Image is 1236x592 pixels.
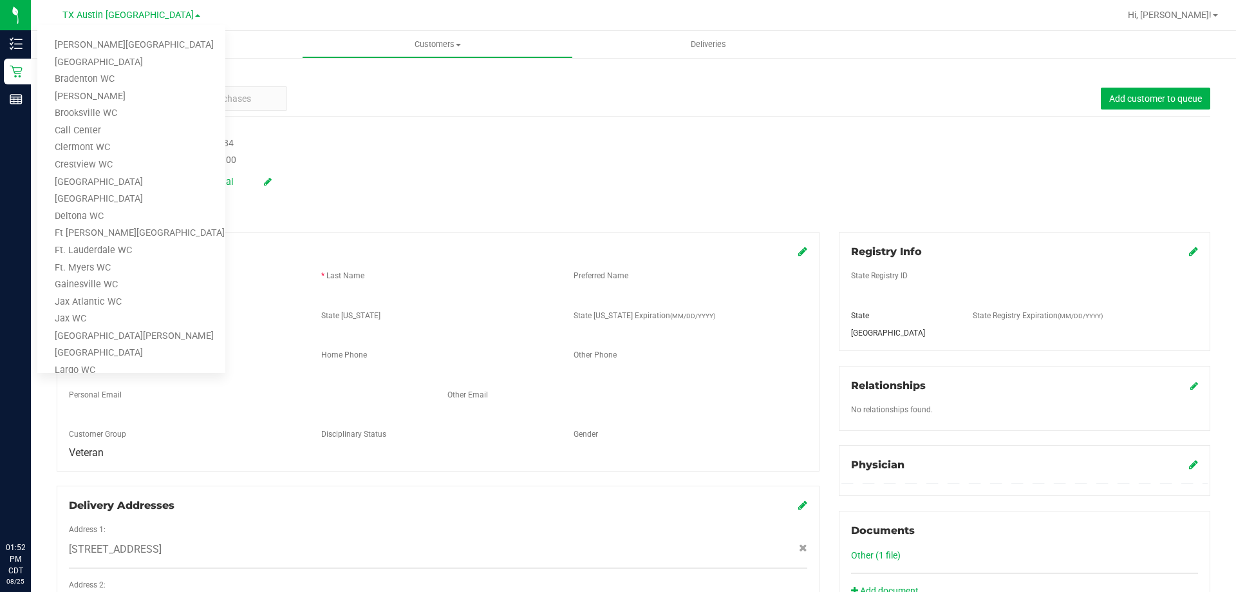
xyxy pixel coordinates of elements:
[851,459,904,471] span: Physician
[37,71,225,88] a: Bradenton WC
[37,328,225,345] a: [GEOGRAPHIC_DATA][PERSON_NAME]
[37,225,225,242] a: Ft [PERSON_NAME][GEOGRAPHIC_DATA]
[37,105,225,122] a: Brooksville WC
[149,153,716,167] div: Credit Available:
[200,175,251,189] span: Medical
[1128,10,1212,20] span: Hi, [PERSON_NAME]!
[13,489,51,528] iframe: Resource center
[37,294,225,311] a: Jax Atlantic WC
[37,310,225,328] a: Jax WC
[37,139,225,157] a: Clermont WC
[574,428,598,440] label: Gender
[10,65,23,78] inline-svg: Retail
[1101,88,1210,110] button: Add customer to queue
[851,524,915,537] span: Documents
[69,389,122,401] label: Personal Email
[841,327,964,339] div: [GEOGRAPHIC_DATA]
[69,524,106,535] label: Address 1:
[31,31,302,58] a: Purchases
[37,242,225,260] a: Ft. Lauderdale WC
[31,39,302,50] span: Purchases
[573,31,844,58] a: Deliveries
[851,379,926,392] span: Relationships
[321,349,367,361] label: Home Phone
[851,550,901,560] a: Other (1 file)
[37,157,225,174] a: Crestview WC
[37,276,225,294] a: Gainesville WC
[69,428,126,440] label: Customer Group
[69,542,162,557] span: [STREET_ADDRESS]
[973,310,1103,321] label: State Registry Expiration
[62,10,194,21] span: TX Austin [GEOGRAPHIC_DATA]
[37,191,225,208] a: [GEOGRAPHIC_DATA]
[447,389,488,401] label: Other Email
[37,122,225,140] a: Call Center
[574,310,715,321] label: State [US_STATE] Expiration
[69,579,106,591] label: Address 2:
[303,39,572,50] span: Customers
[37,208,225,225] a: Deltona WC
[37,174,225,191] a: [GEOGRAPHIC_DATA]
[37,37,225,54] a: [PERSON_NAME][GEOGRAPHIC_DATA]
[574,349,617,361] label: Other Phone
[1058,312,1103,320] span: (MM/DD/YYYY)
[321,428,386,440] label: Disciplinary Status
[851,404,933,415] label: No relationships found.
[6,577,25,586] p: 08/25
[37,345,225,362] a: [GEOGRAPHIC_DATA]
[6,542,25,577] p: 01:52 PM CDT
[574,270,628,282] label: Preferred Name
[1109,93,1202,104] span: Add customer to queue
[851,270,908,282] label: State Registry ID
[321,310,380,321] label: State [US_STATE]
[851,245,922,258] span: Registry Info
[326,270,364,282] label: Last Name
[302,31,573,58] a: Customers
[69,446,104,459] span: Veteran
[10,37,23,50] inline-svg: Inventory
[37,88,225,106] a: [PERSON_NAME]
[37,54,225,72] a: [GEOGRAPHIC_DATA]
[69,499,174,511] span: Delivery Addresses
[10,93,23,106] inline-svg: Reports
[37,362,225,379] a: Largo WC
[209,92,251,106] span: Purchases
[37,260,225,277] a: Ft. Myers WC
[673,39,744,50] span: Deliveries
[841,310,964,321] div: State
[670,312,715,320] span: (MM/DD/YYYY)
